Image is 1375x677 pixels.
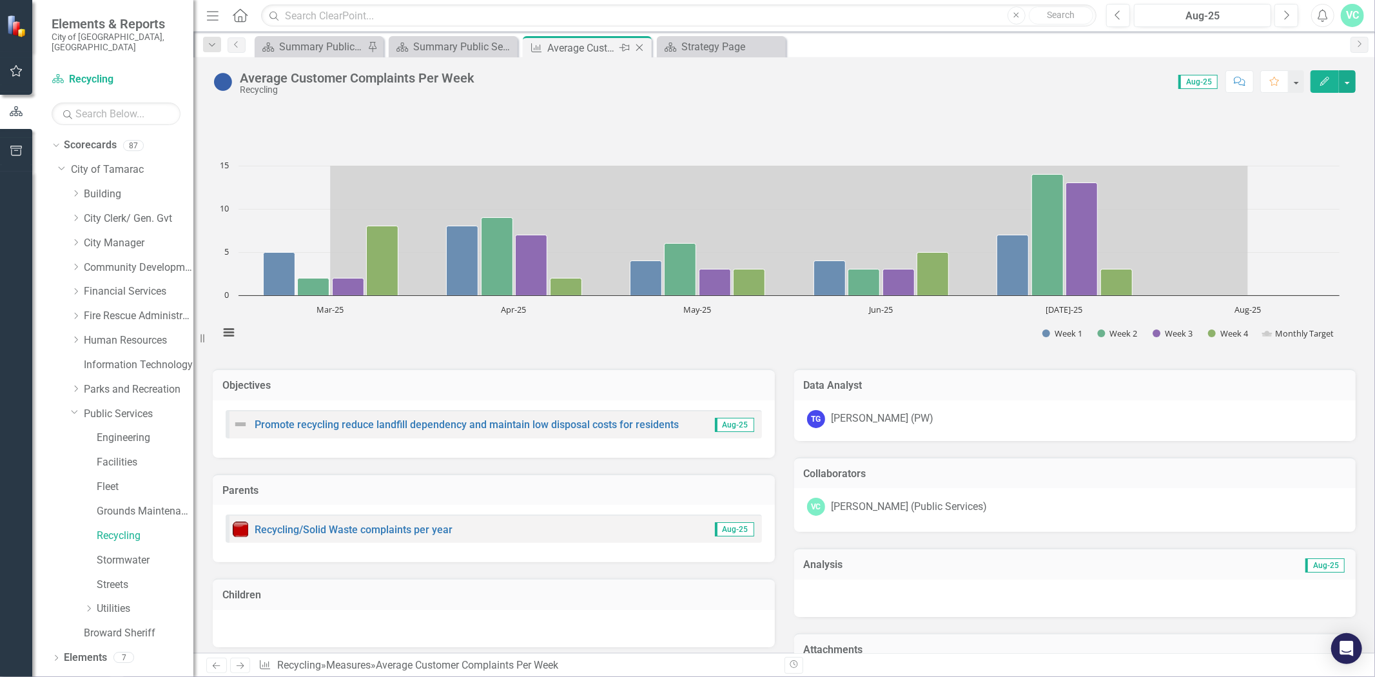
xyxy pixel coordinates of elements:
[1263,328,1334,339] button: Show Monthly Target
[97,553,193,568] a: Stormwater
[298,279,329,296] path: Mar-25, 2. Week 2.
[84,333,193,348] a: Human Resources
[52,72,180,87] a: Recycling
[224,289,229,300] text: 0
[804,559,1071,571] h3: Analysis
[832,411,934,426] div: [PERSON_NAME] (PW)
[52,32,180,53] small: City of [GEOGRAPHIC_DATA], [GEOGRAPHIC_DATA]
[660,39,783,55] a: Strategy Page
[220,202,229,214] text: 10
[715,522,754,536] span: Aug-25
[84,358,193,373] a: Information Technology
[630,261,662,296] path: May-25, 4. Week 1.
[547,40,616,56] div: Average Customer Complaints Per Week
[52,103,180,125] input: Search Below...
[261,5,1097,27] input: Search ClearPoint...
[258,39,364,55] a: Summary Public Works Administration (5001)
[814,261,846,296] path: Jun-25, 4. Week 1.
[213,159,1356,353] div: Chart. Highcharts interactive chart.
[84,284,193,299] a: Financial Services
[84,309,193,324] a: Fire Rescue Administration
[482,218,513,296] path: Apr-25, 9. Week 2.
[84,626,193,641] a: Broward Sheriff
[1101,270,1133,296] path: Jul-25, 3. Week 4.
[868,304,893,315] text: Jun-25
[1029,6,1093,25] button: Search
[240,71,474,85] div: Average Customer Complaints Per Week
[681,39,783,55] div: Strategy Page
[997,235,1029,296] path: Jul-25, 7. Week 1.
[367,226,398,296] path: Mar-25, 8. Week 4.
[84,187,193,202] a: Building
[447,226,478,296] path: Apr-25, 8. Week 1.
[413,39,514,55] div: Summary Public Services/Operations - Program Description (5005)
[376,659,558,671] div: Average Customer Complaints Per Week
[6,15,29,37] img: ClearPoint Strategy
[333,279,364,296] path: Mar-25, 2. Week 3.
[804,380,1347,391] h3: Data Analyst
[1305,558,1345,573] span: Aug-25
[1138,8,1267,24] div: Aug-25
[551,279,582,296] path: Apr-25, 2. Week 4.
[97,480,193,495] a: Fleet
[64,651,107,665] a: Elements
[255,524,453,536] a: Recycling/Solid Waste complaints per year
[665,244,696,296] path: May-25, 6. Week 2.
[1047,10,1075,20] span: Search
[807,498,825,516] div: VC
[219,323,237,341] button: View chart menu, Chart
[807,410,825,428] div: TG
[222,380,765,391] h3: Objectives
[264,253,295,296] path: Mar-25, 5. Week 1.
[97,578,193,593] a: Streets
[240,85,474,95] div: Recycling
[113,652,134,663] div: 7
[1165,328,1193,339] text: Week 3
[97,602,193,616] a: Utilities
[84,407,193,422] a: Public Services
[1341,4,1364,27] button: VC
[255,418,679,431] a: Promote recycling reduce landfill dependency and maintain low disposal costs for residents
[71,162,193,177] a: City of Tamarac
[123,140,144,151] div: 87
[317,304,344,315] text: Mar-25
[233,417,248,432] img: Not Defined
[64,138,117,153] a: Scorecards
[804,468,1347,480] h3: Collaborators
[734,270,765,296] path: May-25, 3. Week 4.
[1042,328,1083,339] button: Show Week 1
[1046,304,1083,315] text: [DATE]-25
[1276,328,1334,339] text: Monthly Target
[392,39,514,55] a: Summary Public Services/Operations - Program Description (5005)
[1110,328,1138,339] text: Week 2
[715,418,754,432] span: Aug-25
[224,246,229,257] text: 5
[683,304,711,315] text: May-25
[804,644,1347,656] h3: Attachments
[52,16,180,32] span: Elements & Reports
[233,522,248,537] img: Below target
[1220,328,1249,339] text: Week 4
[1208,328,1249,339] button: Show Week 4
[84,236,193,251] a: City Manager
[97,431,193,446] a: Engineering
[917,253,949,296] path: Jun-25, 5. Week 4.
[1178,75,1218,89] span: Aug-25
[277,659,321,671] a: Recycling
[848,270,880,296] path: Jun-25, 3. Week 2.
[1134,4,1271,27] button: Aug-25
[213,159,1346,353] svg: Interactive chart
[883,270,915,296] path: Jun-25, 3. Week 3.
[367,166,1249,296] g: Week 4, series 4 of 5. Bar series with 6 bars.
[279,39,364,55] div: Summary Public Works Administration (5001)
[1032,175,1064,296] path: Jul-25, 14. Week 2.
[1066,183,1098,296] path: Jul-25, 13. Week 3.
[220,159,229,171] text: 15
[222,485,765,496] h3: Parents
[97,504,193,519] a: Grounds Maintenance
[258,658,774,673] div: » »
[1331,633,1362,664] div: Open Intercom Messenger
[502,304,527,315] text: Apr-25
[84,211,193,226] a: City Clerk/ Gen. Gvt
